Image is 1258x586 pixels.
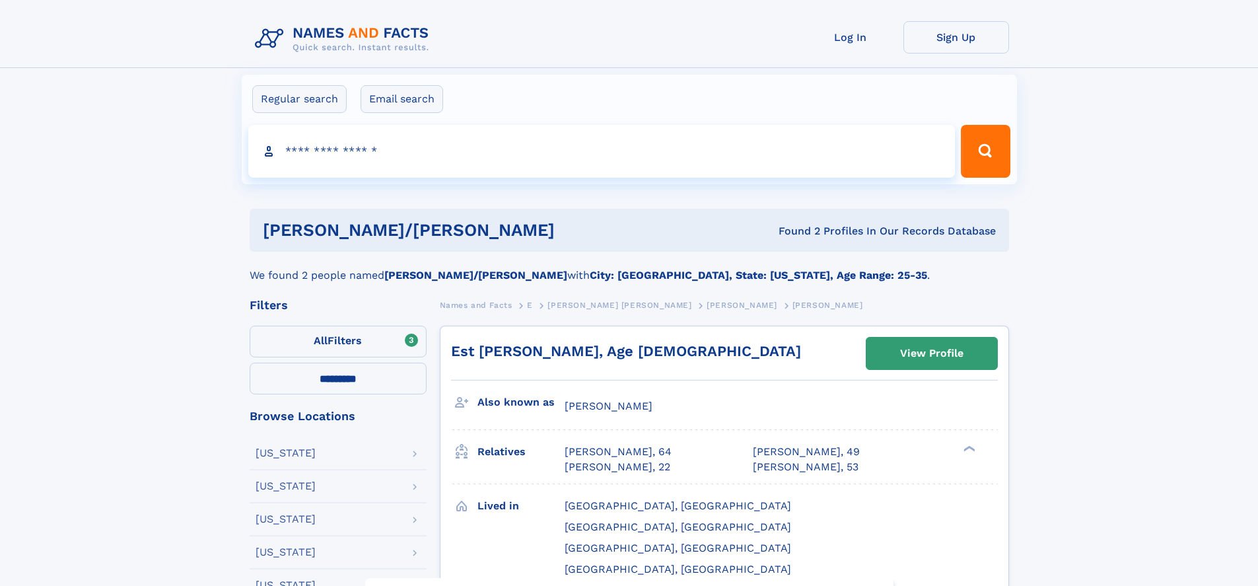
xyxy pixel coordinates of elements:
[960,445,976,453] div: ❯
[547,301,691,310] span: [PERSON_NAME] [PERSON_NAME]
[527,297,533,313] a: E
[250,299,427,311] div: Filters
[477,495,565,517] h3: Lived in
[248,125,956,178] input: search input
[250,326,427,357] label: Filters
[707,301,777,310] span: [PERSON_NAME]
[314,334,328,347] span: All
[252,85,347,113] label: Regular search
[565,460,670,474] a: [PERSON_NAME], 22
[384,269,567,281] b: [PERSON_NAME]/[PERSON_NAME]
[753,445,860,459] a: [PERSON_NAME], 49
[900,338,963,369] div: View Profile
[590,269,927,281] b: City: [GEOGRAPHIC_DATA], State: [US_STATE], Age Range: 25-35
[250,21,440,57] img: Logo Names and Facts
[477,441,565,463] h3: Relatives
[440,297,512,313] a: Names and Facts
[565,445,672,459] a: [PERSON_NAME], 64
[565,400,652,412] span: [PERSON_NAME]
[666,224,996,238] div: Found 2 Profiles In Our Records Database
[792,301,863,310] span: [PERSON_NAME]
[903,21,1009,54] a: Sign Up
[961,125,1010,178] button: Search Button
[798,21,903,54] a: Log In
[256,448,316,458] div: [US_STATE]
[263,222,667,238] h1: [PERSON_NAME]/[PERSON_NAME]
[565,563,791,575] span: [GEOGRAPHIC_DATA], [GEOGRAPHIC_DATA]
[256,547,316,558] div: [US_STATE]
[256,514,316,525] div: [US_STATE]
[527,301,533,310] span: E
[451,343,801,359] a: Est [PERSON_NAME], Age [DEMOGRAPHIC_DATA]
[753,460,858,474] a: [PERSON_NAME], 53
[361,85,443,113] label: Email search
[250,410,427,422] div: Browse Locations
[250,252,1009,283] div: We found 2 people named with .
[866,338,997,369] a: View Profile
[565,499,791,512] span: [GEOGRAPHIC_DATA], [GEOGRAPHIC_DATA]
[256,481,316,492] div: [US_STATE]
[707,297,777,313] a: [PERSON_NAME]
[565,521,791,533] span: [GEOGRAPHIC_DATA], [GEOGRAPHIC_DATA]
[477,391,565,414] h3: Also known as
[565,542,791,554] span: [GEOGRAPHIC_DATA], [GEOGRAPHIC_DATA]
[547,297,691,313] a: [PERSON_NAME] [PERSON_NAME]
